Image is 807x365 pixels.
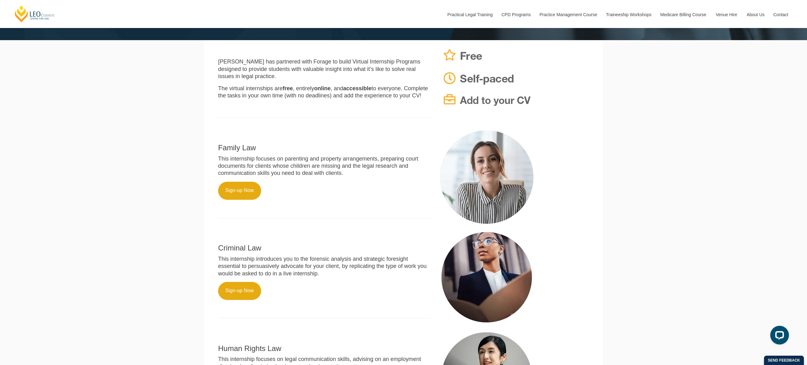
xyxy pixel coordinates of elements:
[497,1,535,28] a: CPD Programs
[765,323,791,349] iframe: LiveChat chat widget
[283,85,293,91] strong: free
[218,255,431,277] p: This internship introduces you to the forensic analysis and strategic foresight essential to pers...
[218,155,431,177] p: This internship focuses on parenting and property arrangements, preparing court documents for cli...
[443,1,497,28] a: Practical Legal Training
[218,182,261,200] a: Sign-up Now
[218,58,431,80] p: [PERSON_NAME] has partnered with Forage to build Virtual Internship Programs designed to provide ...
[218,282,261,300] a: Sign-up Now
[218,85,431,100] p: The virtual internships are , entirely , and to everyone. Complete the tasks in your own time (wi...
[535,1,601,28] a: Practice Management Course
[742,1,769,28] a: About Us
[601,1,656,28] a: Traineeship Workshops
[711,1,742,28] a: Venue Hire
[14,5,55,23] a: [PERSON_NAME] Centre for Law
[218,144,431,152] h2: Family Law
[769,1,793,28] a: Contact
[343,85,371,91] strong: accessible
[314,85,331,91] strong: online
[218,244,431,252] h2: Criminal Law
[656,1,711,28] a: Medicare Billing Course
[218,344,431,353] h2: Human Rights Law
